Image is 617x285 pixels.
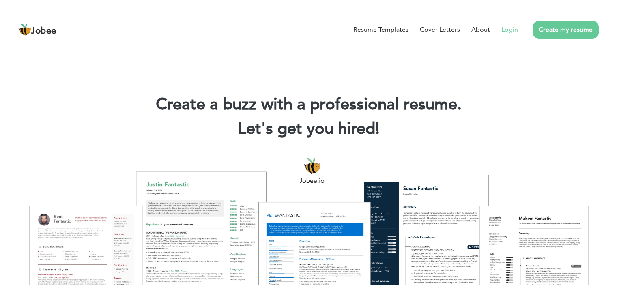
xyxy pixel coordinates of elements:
a: About [471,25,490,34]
a: Login [501,25,518,34]
img: jobee.io [18,23,31,36]
a: Jobee [18,23,56,36]
span: Jobee [31,27,56,36]
span: get you hired! [277,118,380,140]
span: | [376,118,379,140]
a: Cover Letters [420,25,460,34]
a: Create my resume [533,21,599,39]
a: Resume Templates [353,25,408,34]
h1: Create a buzz with a professional resume. [12,94,605,115]
h2: Let's [12,118,605,139]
